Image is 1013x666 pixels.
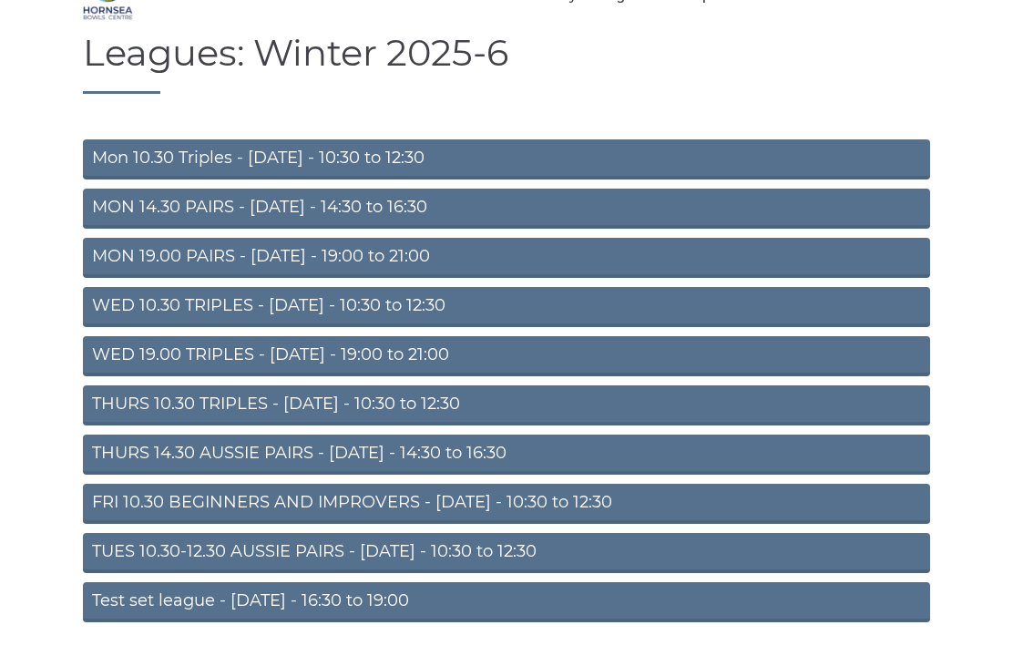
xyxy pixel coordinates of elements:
[83,287,930,327] a: WED 10.30 TRIPLES - [DATE] - 10:30 to 12:30
[83,533,930,573] a: TUES 10.30-12.30 AUSSIE PAIRS - [DATE] - 10:30 to 12:30
[83,435,930,475] a: THURS 14.30 AUSSIE PAIRS - [DATE] - 14:30 to 16:30
[83,139,930,179] a: Mon 10.30 Triples - [DATE] - 10:30 to 12:30
[83,238,930,278] a: MON 19.00 PAIRS - [DATE] - 19:00 to 21:00
[83,484,930,524] a: FRI 10.30 BEGINNERS AND IMPROVERS - [DATE] - 10:30 to 12:30
[83,33,930,94] h1: Leagues: Winter 2025-6
[83,189,930,229] a: MON 14.30 PAIRS - [DATE] - 14:30 to 16:30
[83,385,930,425] a: THURS 10.30 TRIPLES - [DATE] - 10:30 to 12:30
[83,336,930,376] a: WED 19.00 TRIPLES - [DATE] - 19:00 to 21:00
[83,582,930,622] a: Test set league - [DATE] - 16:30 to 19:00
